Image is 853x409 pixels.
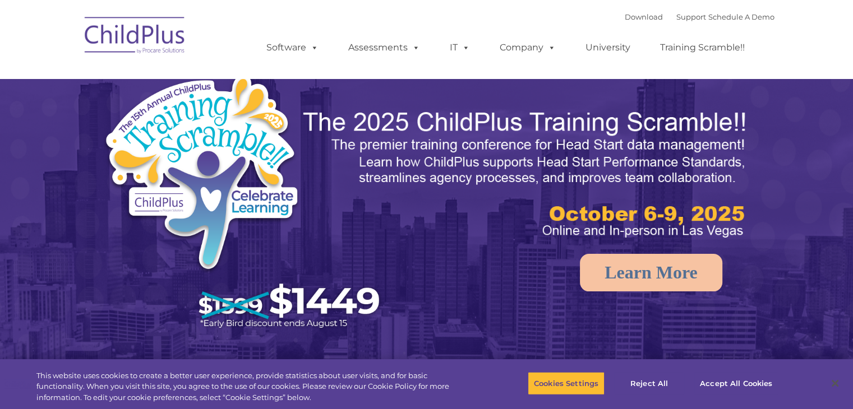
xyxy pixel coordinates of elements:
[337,36,431,59] a: Assessments
[156,120,204,128] span: Phone number
[574,36,642,59] a: University
[823,371,847,396] button: Close
[649,36,756,59] a: Training Scramble!!
[255,36,330,59] a: Software
[439,36,481,59] a: IT
[708,12,774,21] a: Schedule A Demo
[79,9,191,65] img: ChildPlus by Procare Solutions
[36,370,469,403] div: This website uses cookies to create a better user experience, provide statistics about user visit...
[625,12,774,21] font: |
[580,254,722,291] a: Learn More
[676,12,706,21] a: Support
[488,36,567,59] a: Company
[625,12,663,21] a: Download
[614,371,684,395] button: Reject All
[694,371,778,395] button: Accept All Cookies
[156,74,190,82] span: Last name
[528,371,605,395] button: Cookies Settings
